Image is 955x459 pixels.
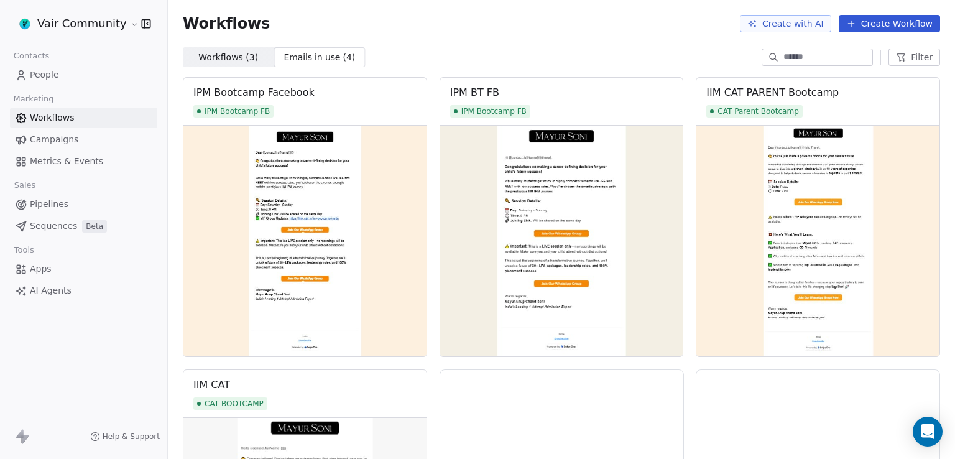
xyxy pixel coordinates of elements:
span: Pipelines [30,198,68,211]
span: Help & Support [103,432,160,442]
a: People [10,65,157,85]
span: Campaigns [30,133,78,146]
span: Workflows [183,15,270,32]
span: Marketing [8,90,59,108]
a: AI Agents [10,280,157,301]
div: Open Intercom Messenger [913,417,943,447]
span: CAT BOOTCAMP [193,397,267,410]
a: Apps [10,259,157,279]
img: VAIR%20LOGO%20PNG%20-%20Copy.png [17,16,32,31]
span: Tools [9,241,39,259]
button: Vair Community [15,13,132,34]
span: People [30,68,59,81]
span: Workflows [30,111,75,124]
button: Filter [888,49,940,66]
a: Campaigns [10,129,157,150]
div: IPM Bootcamp Facebook [193,85,315,100]
a: Pipelines [10,194,157,215]
span: Workflows ( 3 ) [198,51,258,64]
span: Sales [9,176,41,195]
span: AI Agents [30,284,72,297]
span: Metrics & Events [30,155,103,168]
span: Filter [911,51,933,64]
img: Preview [696,126,939,356]
button: Create with AI [740,15,831,32]
a: Metrics & Events [10,151,157,172]
span: CAT Parent Bootcamp [706,105,802,118]
span: Sequences [30,220,77,233]
span: Contacts [8,47,55,65]
img: Preview [183,126,427,356]
div: IIM CAT PARENT Bootcamp [706,85,839,100]
img: Preview [440,126,683,356]
div: IIM CAT [193,378,230,392]
button: Create Workflow [839,15,940,32]
span: IPM Bootcamp FB [193,105,274,118]
span: Apps [30,262,52,276]
a: SequencesBeta [10,216,157,236]
div: IPM BT FB [450,85,499,100]
span: Vair Community [37,16,127,32]
span: IPM Bootcamp FB [450,105,530,118]
a: Workflows [10,108,157,128]
a: Help & Support [90,432,160,442]
span: Beta [82,220,107,233]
